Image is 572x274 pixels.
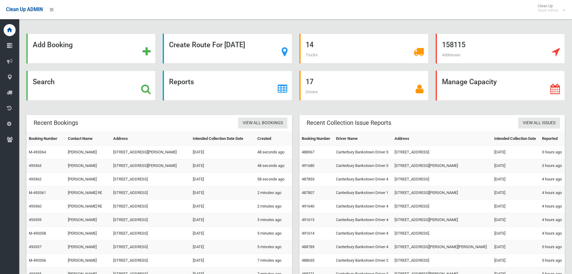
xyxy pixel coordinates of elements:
[169,41,245,49] strong: Create Route For [DATE]
[29,177,41,181] a: 493362
[334,240,392,254] td: Canterbury Bankstown Driver 4
[302,150,314,154] a: 488567
[302,163,314,168] a: 491680
[492,186,540,200] td: [DATE]
[302,177,314,181] a: 487853
[334,213,392,227] td: Canterbury Bankstown Driver 4
[540,186,565,200] td: 4 hours ago
[334,254,392,267] td: Canterbury Bankstown Driver 2
[392,132,492,146] th: Address
[26,34,156,63] a: Add Booking
[392,186,492,200] td: [STREET_ADDRESS][PERSON_NAME]
[492,173,540,186] td: [DATE]
[255,132,292,146] th: Created
[540,159,565,173] td: 3 hours ago
[392,173,492,186] td: [STREET_ADDRESS]
[111,213,190,227] td: [STREET_ADDRESS]
[65,159,111,173] td: [PERSON_NAME]
[190,186,255,200] td: [DATE]
[111,227,190,240] td: [STREET_ADDRESS]
[26,117,85,129] header: Recent Bookings
[255,159,292,173] td: 48 seconds ago
[65,186,111,200] td: [PERSON_NAME] RE
[65,240,111,254] td: [PERSON_NAME]
[392,200,492,213] td: [STREET_ADDRESS]
[111,200,190,213] td: [STREET_ADDRESS]
[190,159,255,173] td: [DATE]
[306,41,313,49] strong: 14
[255,213,292,227] td: 3 minutes ago
[29,150,46,154] a: M-493364
[306,90,318,94] span: Drivers
[26,132,65,146] th: Booking Number
[29,231,46,236] a: M-493358
[492,159,540,173] td: [DATE]
[392,254,492,267] td: [STREET_ADDRESS]
[306,53,318,57] span: Trucks
[26,71,156,100] a: Search
[540,240,565,254] td: 5 hours ago
[65,213,111,227] td: [PERSON_NAME]
[392,146,492,159] td: [STREET_ADDRESS]
[255,173,292,186] td: 58 seconds ago
[29,258,46,263] a: M-493356
[190,132,255,146] th: Intended Collection Date Date
[65,200,111,213] td: [PERSON_NAME] RE
[442,78,497,86] strong: Manage Capacity
[255,200,292,213] td: 2 minutes ago
[540,132,565,146] th: Reported
[436,34,565,63] a: 158115 Addresses
[302,190,314,195] a: 487807
[29,163,41,168] a: 493363
[302,258,314,263] a: 488635
[163,71,292,100] a: Reports
[255,186,292,200] td: 2 minutes ago
[255,254,292,267] td: 7 minutes ago
[255,240,292,254] td: 5 minutes ago
[540,200,565,213] td: 4 hours ago
[111,159,190,173] td: [STREET_ADDRESS][PERSON_NAME]
[492,254,540,267] td: [DATE]
[65,146,111,159] td: [PERSON_NAME]
[299,117,398,129] header: Recent Collection Issue Reports
[190,146,255,159] td: [DATE]
[334,200,392,213] td: Canterbury Bankstown Driver 4
[392,240,492,254] td: [STREET_ADDRESS][PERSON_NAME][PERSON_NAME]
[492,213,540,227] td: [DATE]
[535,4,564,13] span: Clean Up
[29,217,41,222] a: 493359
[299,34,428,63] a: 14 Trucks
[190,200,255,213] td: [DATE]
[190,213,255,227] td: [DATE]
[392,227,492,240] td: [STREET_ADDRESS]
[111,146,190,159] td: [STREET_ADDRESS][PERSON_NAME]
[540,173,565,186] td: 4 hours ago
[442,53,460,57] span: Addresses
[442,41,465,49] strong: 158115
[518,118,560,129] a: View All Issues
[163,34,292,63] a: Create Route For [DATE]
[255,227,292,240] td: 5 minutes ago
[190,240,255,254] td: [DATE]
[302,231,314,236] a: 491614
[65,254,111,267] td: [PERSON_NAME]
[29,245,41,249] a: 493357
[238,118,287,129] a: View All Bookings
[540,146,565,159] td: 3 hours ago
[33,41,73,49] strong: Add Booking
[255,146,292,159] td: 48 seconds ago
[492,227,540,240] td: [DATE]
[540,254,565,267] td: 5 hours ago
[190,173,255,186] td: [DATE]
[334,227,392,240] td: Canterbury Bankstown Driver 4
[334,173,392,186] td: Canterbury Bankstown Driver 4
[302,217,314,222] a: 491615
[302,245,314,249] a: 488789
[436,71,565,100] a: Manage Capacity
[492,146,540,159] td: [DATE]
[111,132,190,146] th: Address
[306,78,313,86] strong: 17
[111,186,190,200] td: [STREET_ADDRESS]
[33,78,55,86] strong: Search
[334,132,392,146] th: Driver Name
